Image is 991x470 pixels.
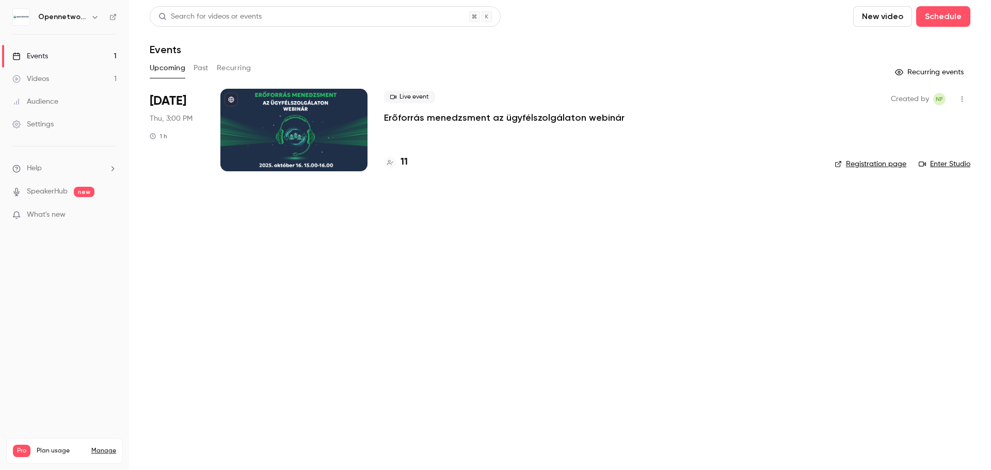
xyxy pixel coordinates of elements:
[74,187,94,197] span: new
[27,209,66,220] span: What's new
[891,93,929,105] span: Created by
[27,163,42,174] span: Help
[12,119,54,129] div: Settings
[12,163,117,174] li: help-dropdown-opener
[933,93,946,105] span: Nóra Faragó
[217,60,251,76] button: Recurring
[916,6,970,27] button: Schedule
[12,96,58,107] div: Audience
[890,64,970,80] button: Recurring events
[384,111,625,124] a: Erőforrás menedzsment az ügyfélszolgálaton webinár
[13,9,29,25] img: Opennetworks Kft.
[104,210,117,220] iframe: Noticeable Trigger
[150,89,204,171] div: Oct 16 Thu, 3:00 PM (Europe/Budapest)
[38,12,87,22] h6: Opennetworks Kft.
[37,447,85,455] span: Plan usage
[13,445,30,457] span: Pro
[150,93,186,109] span: [DATE]
[91,447,116,455] a: Manage
[384,91,435,103] span: Live event
[150,114,193,124] span: Thu, 3:00 PM
[12,51,48,61] div: Events
[835,159,906,169] a: Registration page
[150,132,167,140] div: 1 h
[384,155,408,169] a: 11
[158,11,262,22] div: Search for videos or events
[150,43,181,56] h1: Events
[919,159,970,169] a: Enter Studio
[194,60,209,76] button: Past
[27,186,68,197] a: SpeakerHub
[853,6,912,27] button: New video
[936,93,943,105] span: NF
[12,74,49,84] div: Videos
[401,155,408,169] h4: 11
[150,60,185,76] button: Upcoming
